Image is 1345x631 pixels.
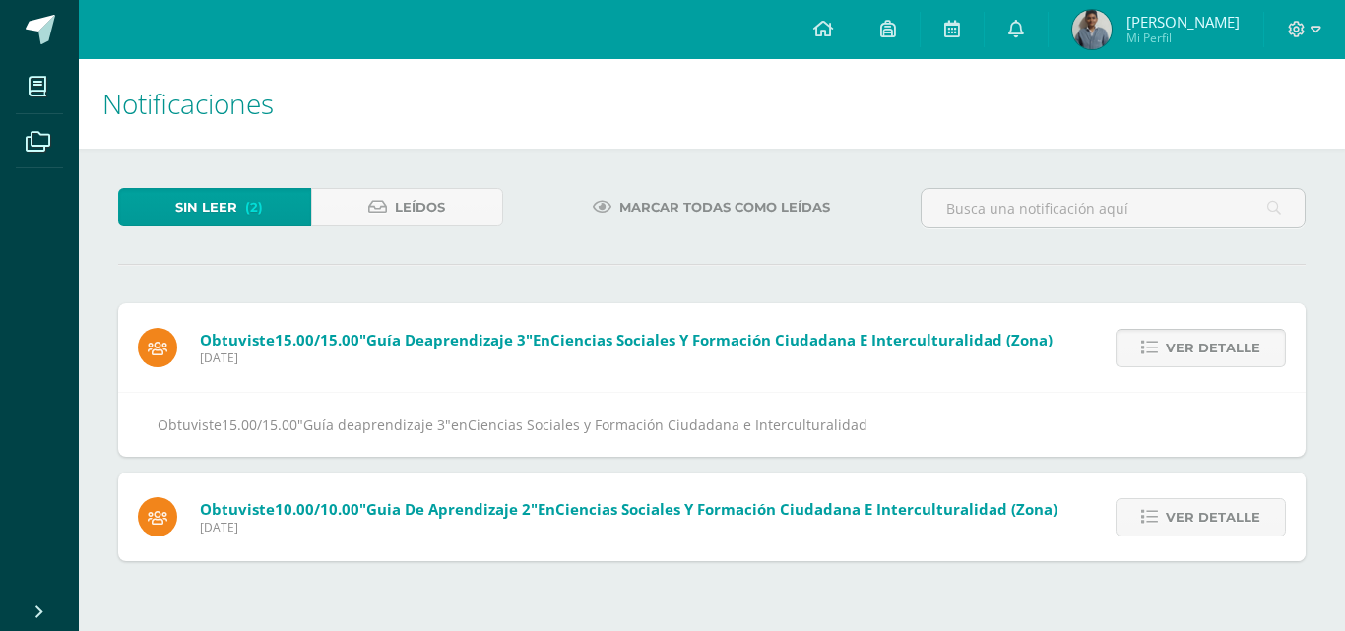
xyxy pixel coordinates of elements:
[102,85,274,122] span: Notificaciones
[311,188,504,226] a: Leídos
[550,330,1053,349] span: Ciencias Sociales y Formación Ciudadana e Interculturalidad (Zona)
[568,188,855,226] a: Marcar todas como leídas
[200,330,1053,349] span: Obtuviste en
[395,189,445,225] span: Leídos
[1126,12,1240,32] span: [PERSON_NAME]
[175,189,237,225] span: Sin leer
[200,519,1057,536] span: [DATE]
[1166,499,1260,536] span: Ver detalle
[245,189,263,225] span: (2)
[297,415,451,434] span: "Guía deaprendizaje 3"
[275,330,359,349] span: 15.00/15.00
[222,415,297,434] span: 15.00/15.00
[1072,10,1112,49] img: 96c9b95136652c88641d1038b5dd049d.png
[118,188,311,226] a: Sin leer(2)
[200,349,1053,366] span: [DATE]
[468,415,867,434] span: Ciencias Sociales y Formación Ciudadana e Interculturalidad
[619,189,830,225] span: Marcar todas como leídas
[922,189,1305,227] input: Busca una notificación aquí
[555,499,1057,519] span: Ciencias Sociales y Formación Ciudadana e Interculturalidad (Zona)
[359,499,538,519] span: "Guia de aprendizaje 2"
[1126,30,1240,46] span: Mi Perfil
[1166,330,1260,366] span: Ver detalle
[359,330,533,349] span: "Guía deaprendizaje 3"
[200,499,1057,519] span: Obtuviste en
[275,499,359,519] span: 10.00/10.00
[158,412,1266,437] div: Obtuviste en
